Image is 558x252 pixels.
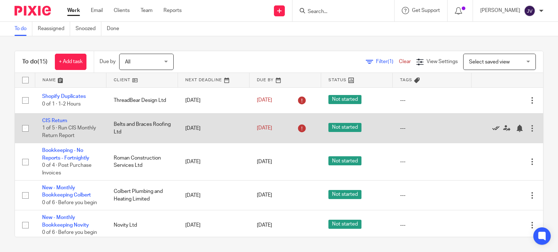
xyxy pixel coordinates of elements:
[125,59,130,65] span: All
[42,102,81,107] span: 0 of 1 · 1-2 Hours
[106,210,178,240] td: Novity Ltd
[37,59,48,65] span: (15)
[399,59,411,64] a: Clear
[106,87,178,113] td: ThreadBear Design Ltd
[107,22,125,36] a: Done
[469,59,510,65] span: Select saved view
[492,124,503,132] a: Mark as done
[178,210,250,240] td: [DATE]
[257,125,272,131] span: [DATE]
[106,113,178,143] td: Belts and Braces Roofing Ltd
[141,7,153,14] a: Team
[76,22,101,36] a: Snoozed
[42,118,67,123] a: CIS Return
[42,94,86,99] a: Shopify Duplicates
[307,9,372,15] input: Search
[42,148,89,160] a: Bookkeeping - No Reports - Fortnightly
[257,159,272,164] span: [DATE]
[388,59,393,64] span: (1)
[328,190,361,199] span: Not started
[400,97,464,104] div: ---
[42,230,97,235] span: 0 of 6 · Before you begin
[178,143,250,181] td: [DATE]
[106,181,178,210] td: Colbert Plumbing and Heating Limited
[400,78,412,82] span: Tags
[15,6,51,16] img: Pixie
[42,163,92,175] span: 0 of 4 · Post Purchase Invoices
[55,54,86,70] a: + Add task
[178,113,250,143] td: [DATE]
[328,220,361,229] span: Not started
[376,59,399,64] span: Filter
[67,7,80,14] a: Work
[178,181,250,210] td: [DATE]
[38,22,70,36] a: Reassigned
[426,59,458,64] span: View Settings
[400,192,464,199] div: ---
[114,7,130,14] a: Clients
[400,222,464,229] div: ---
[328,123,361,132] span: Not started
[328,156,361,165] span: Not started
[400,125,464,132] div: ---
[100,58,116,65] p: Due by
[257,223,272,228] span: [DATE]
[15,22,32,36] a: To do
[480,7,520,14] p: [PERSON_NAME]
[42,185,91,198] a: New - Monthly Bookkeeping Colbert
[412,8,440,13] span: Get Support
[22,58,48,66] h1: To do
[178,87,250,113] td: [DATE]
[106,143,178,181] td: Roman Construction Services Ltd
[328,95,361,104] span: Not started
[524,5,535,17] img: svg%3E
[400,158,464,165] div: ---
[42,200,97,205] span: 0 of 6 · Before you begin
[257,193,272,198] span: [DATE]
[91,7,103,14] a: Email
[42,126,96,139] span: 1 of 5 · Run CIS Monthly Return Report
[257,98,272,103] span: [DATE]
[42,215,89,227] a: New - Monthly Bookkeeping Novity
[163,7,182,14] a: Reports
